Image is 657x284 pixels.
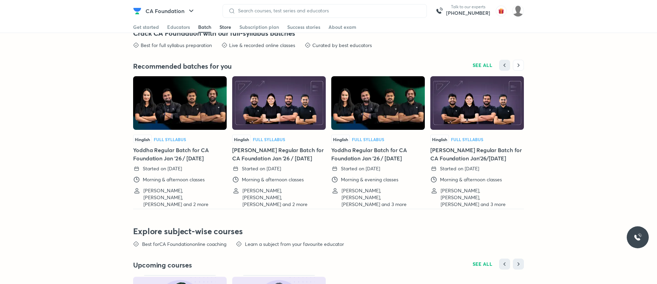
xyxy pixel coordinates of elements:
[133,226,524,237] h3: Explore subject-wise courses
[287,22,320,33] a: Success stories
[242,165,281,172] p: Started on [DATE]
[242,176,304,183] p: Morning & afternoon classes
[253,136,285,142] span: Full Syllabus
[133,22,159,33] a: Get started
[143,187,221,208] p: [PERSON_NAME], [PERSON_NAME], [PERSON_NAME] and 2 more
[430,76,524,130] img: Thumbnail
[154,136,186,142] span: Full Syllabus
[473,63,493,68] span: SEE ALL
[133,7,141,15] img: Company Logo
[141,4,200,18] button: CA Foundation
[331,76,425,130] img: Thumbnail
[198,24,211,31] div: Batch
[143,176,205,183] p: Morning & afternoon classes
[235,8,421,13] input: Search courses, test series and educators
[441,187,518,208] p: [PERSON_NAME], [PERSON_NAME], [PERSON_NAME] and 3 more
[133,62,328,71] h4: Recommended batches for you
[496,5,507,16] img: avatar
[430,146,524,162] h5: [PERSON_NAME] Regular Batch for CA Foundation Jan'26/[DATE]
[232,76,326,130] img: Thumbnail
[133,29,524,38] h4: Crack CA Foundation with our full-syllabus batches
[133,146,227,162] h5: Yoddha Regular Batch for CA Foundation Jan '26 / [DATE]
[634,233,642,241] img: ttu
[142,241,226,248] p: Best for CA Foundation online coaching
[432,4,446,18] img: call-us
[331,146,425,162] h5: Yoddha Regular Batch for CA Foundation Jan '26 / [DATE]
[312,42,372,49] p: Curated by best educators
[167,24,190,31] div: Educators
[219,24,231,31] div: Store
[432,136,447,142] span: Hinglish
[133,76,227,130] img: Thumbnail
[245,241,344,248] p: Learn a subject from your favourite educator
[446,10,490,16] a: [PHONE_NUMBER]
[473,262,493,266] span: SEE ALL
[167,22,190,33] a: Educators
[239,22,279,33] a: Subscription plan
[229,42,295,49] p: Live & recorded online classes
[328,22,356,33] a: About exam
[468,259,497,270] button: SEE ALL
[243,187,320,208] p: [PERSON_NAME], [PERSON_NAME], [PERSON_NAME] and 2 more
[287,24,320,31] div: Success stories
[234,136,249,142] span: Hinglish
[333,136,348,142] span: Hinglish
[440,176,502,183] p: Morning & afternoon classes
[143,165,182,172] p: Started on [DATE]
[446,4,490,10] p: Talk to our experts
[341,176,398,183] p: Morning & evening classes
[342,187,419,208] p: [PERSON_NAME], [PERSON_NAME], [PERSON_NAME] and 3 more
[440,165,479,172] p: Started on [DATE]
[352,136,384,142] span: Full Syllabus
[198,22,211,33] a: Batch
[219,22,231,33] a: Store
[341,165,380,172] p: Started on [DATE]
[468,60,497,71] button: SEE ALL
[133,24,159,31] div: Get started
[239,24,279,31] div: Subscription plan
[232,146,326,162] h5: [PERSON_NAME] Regular Batch for CA Foundation Jan '26 / [DATE]
[451,136,483,142] span: Full Syllabus
[133,261,328,270] h4: Upcoming courses
[512,5,524,17] img: Navin Kumar
[141,42,212,49] p: Best for full syllabus preparation
[328,24,356,31] div: About exam
[135,136,150,142] span: Hinglish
